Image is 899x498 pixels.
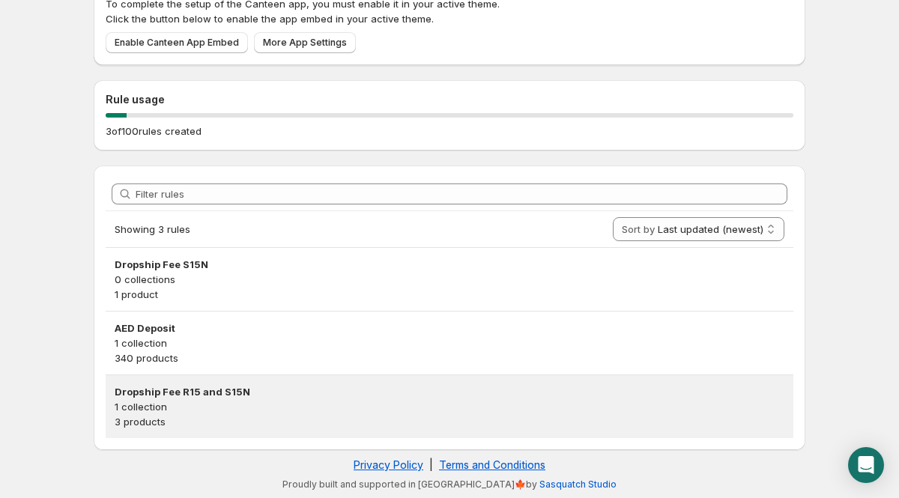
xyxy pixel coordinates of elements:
[115,350,784,365] p: 340 products
[115,414,784,429] p: 3 products
[106,124,202,139] p: 3 of 100 rules created
[115,335,784,350] p: 1 collection
[429,458,433,471] span: |
[539,479,617,490] a: Sasquatch Studio
[354,458,423,471] a: Privacy Policy
[115,384,784,399] h3: Dropship Fee R15 and S15N
[115,321,784,335] h3: AED Deposit
[106,92,793,107] h2: Rule usage
[101,479,798,491] p: Proudly built and supported in [GEOGRAPHIC_DATA]🍁by
[263,37,347,49] span: More App Settings
[106,11,793,26] p: Click the button below to enable the app embed in your active theme.
[115,399,784,414] p: 1 collection
[115,272,784,287] p: 0 collections
[136,183,787,204] input: Filter rules
[115,223,190,235] span: Showing 3 rules
[115,37,239,49] span: Enable Canteen App Embed
[848,447,884,483] div: Open Intercom Messenger
[106,32,248,53] a: Enable Canteen App Embed
[439,458,545,471] a: Terms and Conditions
[115,257,784,272] h3: Dropship Fee S15N
[254,32,356,53] a: More App Settings
[115,287,784,302] p: 1 product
